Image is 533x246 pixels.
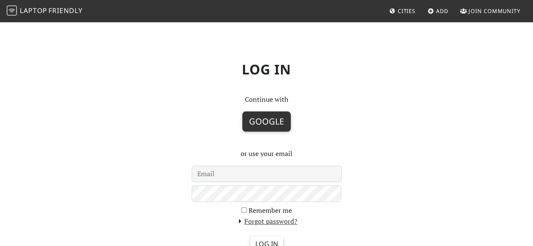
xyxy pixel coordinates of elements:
[7,5,17,16] img: LaptopFriendly
[192,94,342,105] p: Continue with
[386,3,419,19] a: Cities
[192,148,342,159] p: or use your email
[424,3,452,19] a: Add
[457,3,524,19] a: Join Community
[398,7,415,15] span: Cities
[236,217,297,226] a: Forgot password?
[192,166,342,183] input: Email
[469,7,520,15] span: Join Community
[48,6,82,15] span: Friendly
[27,55,507,84] h1: Log in
[7,4,83,19] a: LaptopFriendly LaptopFriendly
[20,6,47,15] span: Laptop
[249,205,292,216] label: Remember me
[242,111,291,132] button: Google
[436,7,448,15] span: Add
